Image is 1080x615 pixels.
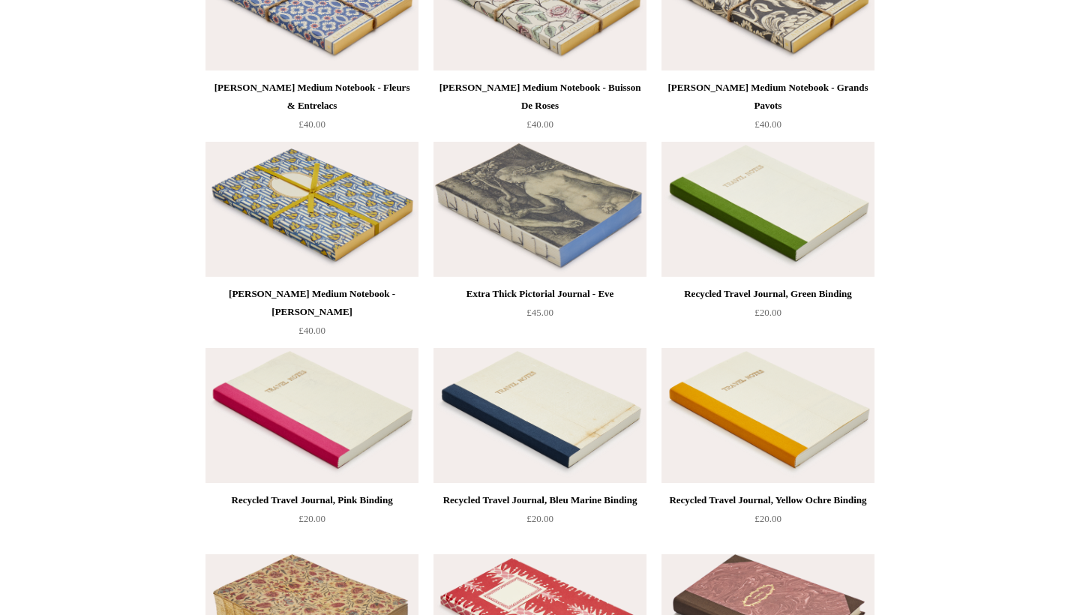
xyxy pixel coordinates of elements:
img: Extra Thick Pictorial Journal - Eve [433,142,646,277]
div: Extra Thick Pictorial Journal - Eve [437,285,643,303]
a: Recycled Travel Journal, Bleu Marine Binding Recycled Travel Journal, Bleu Marine Binding [433,348,646,483]
a: Recycled Travel Journal, Green Binding £20.00 [661,285,874,346]
span: £20.00 [526,513,553,524]
a: Extra Thick Pictorial Journal - Eve £45.00 [433,285,646,346]
span: £20.00 [754,307,781,318]
span: £40.00 [754,118,781,130]
div: Recycled Travel Journal, Green Binding [665,285,871,303]
div: Recycled Travel Journal, Yellow Ochre Binding [665,491,871,509]
span: £45.00 [526,307,553,318]
a: [PERSON_NAME] Medium Notebook - [PERSON_NAME] £40.00 [205,285,418,346]
div: Recycled Travel Journal, Pink Binding [209,491,415,509]
a: Recycled Travel Journal, Yellow Ochre Binding £20.00 [661,491,874,553]
a: Recycled Travel Journal, Pink Binding Recycled Travel Journal, Pink Binding [205,348,418,483]
a: Extra Thick Pictorial Journal - Eve Extra Thick Pictorial Journal - Eve [433,142,646,277]
span: £20.00 [298,513,325,524]
span: £40.00 [298,325,325,336]
img: Recycled Travel Journal, Yellow Ochre Binding [661,348,874,483]
a: Recycled Travel Journal, Green Binding Recycled Travel Journal, Green Binding [661,142,874,277]
a: Recycled Travel Journal, Pink Binding £20.00 [205,491,418,553]
div: [PERSON_NAME] Medium Notebook - Fleurs & Entrelacs [209,79,415,115]
a: Antoinette Poisson Medium Notebook - Tison Antoinette Poisson Medium Notebook - Tison [205,142,418,277]
a: Recycled Travel Journal, Bleu Marine Binding £20.00 [433,491,646,553]
span: £40.00 [298,118,325,130]
img: Recycled Travel Journal, Green Binding [661,142,874,277]
img: Antoinette Poisson Medium Notebook - Tison [205,142,418,277]
span: £20.00 [754,513,781,524]
img: Recycled Travel Journal, Pink Binding [205,348,418,483]
a: Recycled Travel Journal, Yellow Ochre Binding Recycled Travel Journal, Yellow Ochre Binding [661,348,874,483]
a: [PERSON_NAME] Medium Notebook - Grands Pavots £40.00 [661,79,874,140]
div: [PERSON_NAME] Medium Notebook - Grands Pavots [665,79,871,115]
div: [PERSON_NAME] Medium Notebook - Buisson De Roses [437,79,643,115]
a: [PERSON_NAME] Medium Notebook - Buisson De Roses £40.00 [433,79,646,140]
span: £40.00 [526,118,553,130]
a: [PERSON_NAME] Medium Notebook - Fleurs & Entrelacs £40.00 [205,79,418,140]
div: [PERSON_NAME] Medium Notebook - [PERSON_NAME] [209,285,415,321]
img: Recycled Travel Journal, Bleu Marine Binding [433,348,646,483]
div: Recycled Travel Journal, Bleu Marine Binding [437,491,643,509]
